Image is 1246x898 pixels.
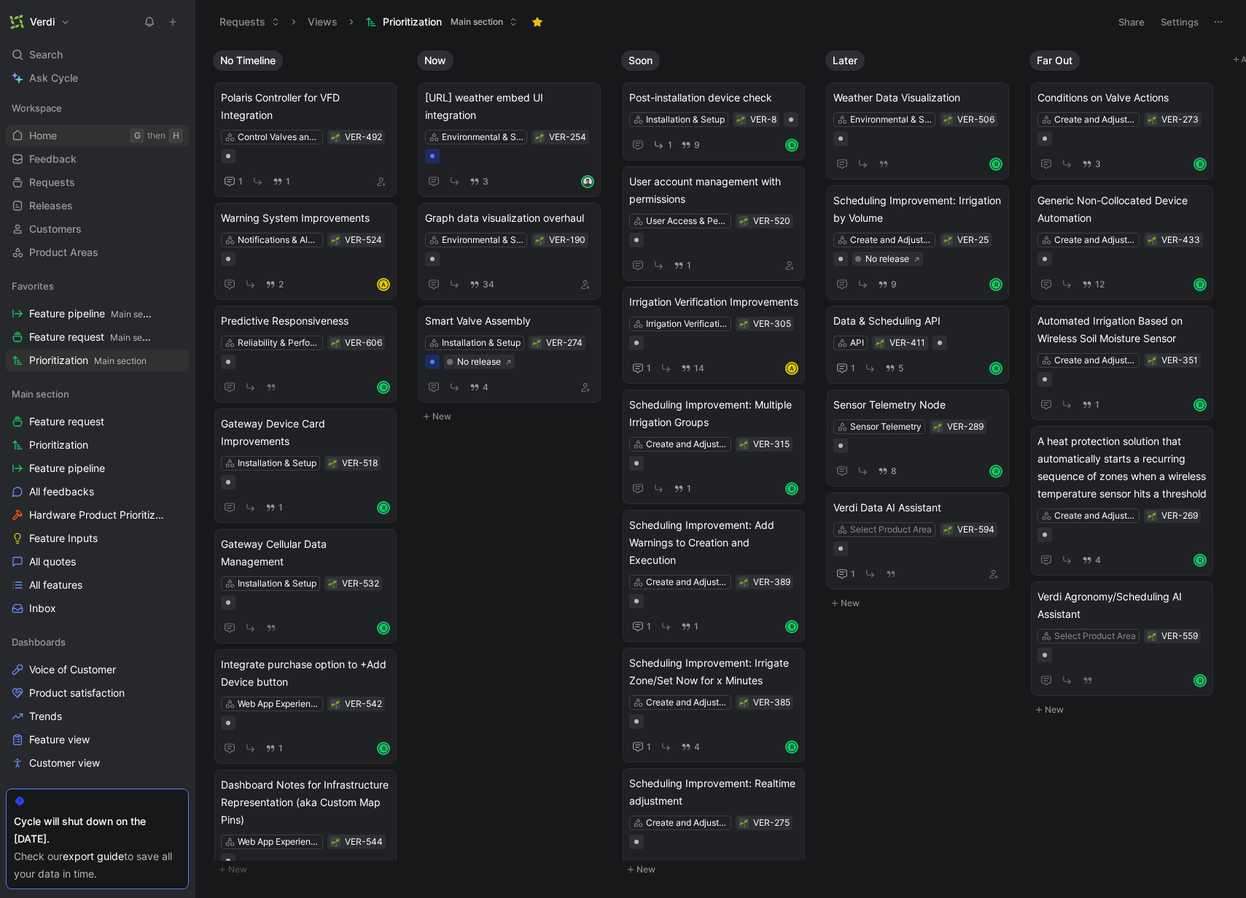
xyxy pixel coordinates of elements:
[214,203,397,300] a: Warning System ImprovementsNotifications & Alerts2A
[583,177,593,187] img: avatar
[1029,50,1080,71] button: Far Out
[451,15,503,29] span: Main section
[621,50,660,71] button: Soon
[875,463,900,479] button: 8
[29,578,82,592] span: All features
[6,12,74,32] button: VerdiVerdi
[753,214,790,228] div: VER-520
[825,50,865,71] button: Later
[943,235,953,245] div: 🌱
[833,53,857,68] span: Later
[130,128,144,143] div: G
[753,575,790,589] div: VER-389
[1095,280,1105,289] span: 12
[6,574,189,596] a: All features
[882,360,906,376] button: 5
[694,141,700,150] span: 9
[331,236,340,245] img: 🌱
[279,503,283,512] span: 1
[378,279,389,290] div: A
[301,11,344,33] button: Views
[6,148,189,170] a: Feedback
[850,419,922,434] div: Sensor Telemetry
[827,492,1009,589] a: Verdi Data AI AssistantSelect Product Area1
[827,82,1009,179] a: Weather Data VisualizationEnvironmental & Soil Moisture DataR
[534,132,545,142] div: 🌱
[262,276,287,293] button: 2
[330,338,340,348] div: 🌱
[943,236,952,245] img: 🌱
[833,396,1002,414] span: Sensor Telemetry Node
[615,44,819,886] div: SoonNew
[6,97,189,119] div: Workspace
[345,336,382,350] div: VER-606
[359,11,524,33] button: PrioritizationMain section
[647,364,651,373] span: 1
[629,173,798,208] span: User account management with permissions
[238,177,243,186] span: 1
[739,319,749,329] div: 🌱
[1031,581,1213,696] a: Verdi Agronomy/Scheduling AI AssistantSelect Product AreaR
[29,198,73,213] span: Releases
[833,89,1002,107] span: Weather Data Visualization
[891,467,897,476] span: 8
[29,508,169,522] span: Hardware Product Prioritization
[342,576,379,591] div: VER-532
[29,245,98,260] span: Product Areas
[546,336,583,350] div: VER-274
[1031,306,1213,420] a: Automated Irrigation Based on Wireless Soil Moisture SensorCreate and Adjust Irrigation Schedules1R
[671,481,694,497] button: 1
[345,233,382,247] div: VER-524
[29,438,88,452] span: Prioritization
[1031,426,1213,576] a: A heat protection solution that automatically starts a recurring sequence of zones when a wireles...
[29,222,82,236] span: Customers
[442,336,521,350] div: Installation & Setup
[1037,53,1072,68] span: Far Out
[629,618,654,635] button: 1
[787,363,797,373] div: A
[647,622,651,631] span: 1
[1148,512,1156,521] img: 🌱
[262,500,286,516] button: 1
[629,360,654,377] button: 1
[865,252,909,266] div: No release
[623,82,805,160] a: Post-installation device checkInstallation & Setup19R
[6,67,189,89] a: Ask Cycle
[1031,82,1213,179] a: Conditions on Valve ActionsCreate and Adjust Irrigation Schedules3R
[327,578,338,589] div: 🌱
[943,115,953,125] button: 🌱
[875,276,900,293] button: 9
[739,439,749,449] button: 🌱
[12,387,69,401] span: Main section
[330,235,340,245] div: 🌱
[991,466,1001,476] div: R
[29,69,78,87] span: Ask Cycle
[213,50,283,71] button: No Timeline
[29,531,98,546] span: Feature Inputs
[6,44,189,66] div: Search
[957,233,989,247] div: VER-25
[417,408,610,425] button: New
[238,456,316,471] div: Installation & Setup
[214,529,397,643] a: Gateway Cellular Data ManagementInstallation & SetupR
[1161,508,1198,523] div: VER-269
[646,575,728,589] div: Create and Adjust Irrigation Schedules
[736,115,746,125] button: 🌱
[6,303,189,325] a: Feature pipelineMain section
[327,458,338,468] button: 🌱
[623,287,805,384] a: Irrigation Verification ImprovementsIrrigation Verification114A
[787,622,797,632] div: R
[1161,353,1198,368] div: VER-351
[378,503,389,513] div: R
[29,353,147,368] span: Prioritization
[1147,115,1157,125] button: 🌱
[549,233,585,247] div: VER-190
[1095,400,1099,409] span: 1
[29,414,104,429] span: Feature request
[6,125,189,147] a: HomeGthenH
[442,130,523,144] div: Environmental & Soil Moisture Data
[147,128,166,143] div: then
